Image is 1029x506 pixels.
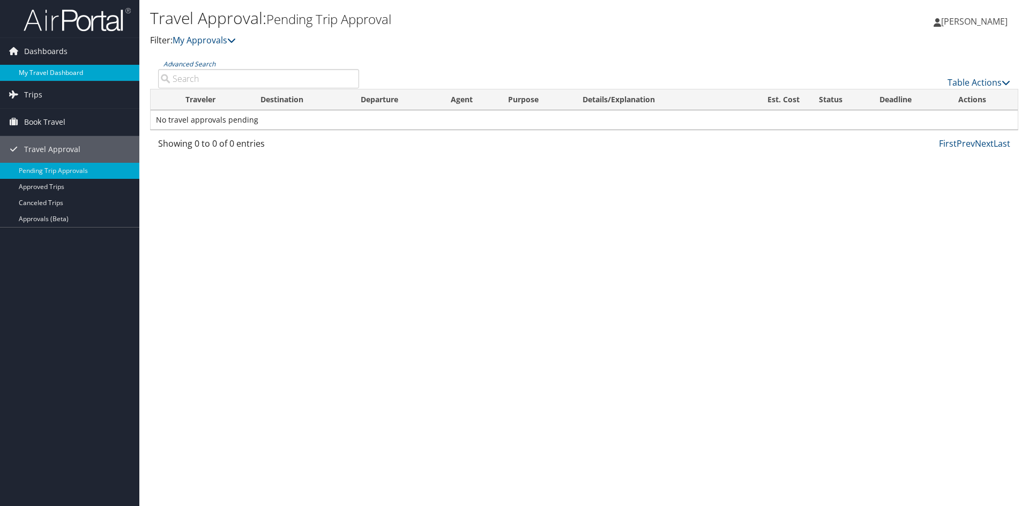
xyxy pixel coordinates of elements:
th: Departure: activate to sort column ascending [351,89,442,110]
span: Trips [24,81,42,108]
span: Travel Approval [24,136,80,163]
h1: Travel Approval: [150,7,729,29]
th: Status: activate to sort column ascending [809,89,870,110]
p: Filter: [150,34,729,48]
a: Next [975,138,994,149]
a: My Approvals [173,34,236,46]
input: Advanced Search [158,69,359,88]
th: Actions [949,89,1018,110]
div: Showing 0 to 0 of 0 entries [158,137,359,155]
small: Pending Trip Approval [266,10,391,28]
span: Dashboards [24,38,68,65]
th: Est. Cost: activate to sort column ascending [733,89,809,110]
td: No travel approvals pending [151,110,1018,130]
th: Agent [441,89,498,110]
th: Deadline: activate to sort column descending [870,89,949,110]
a: Table Actions [948,77,1010,88]
a: Last [994,138,1010,149]
th: Purpose [498,89,573,110]
a: First [939,138,957,149]
span: Book Travel [24,109,65,135]
th: Details/Explanation [573,89,733,110]
th: Traveler: activate to sort column ascending [176,89,251,110]
th: Destination: activate to sort column ascending [251,89,351,110]
a: Advanced Search [163,59,215,69]
span: [PERSON_NAME] [941,16,1008,27]
img: airportal-logo.png [24,7,131,32]
a: [PERSON_NAME] [934,5,1018,37]
a: Prev [957,138,975,149]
